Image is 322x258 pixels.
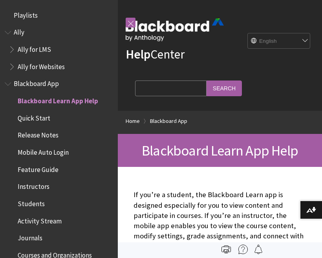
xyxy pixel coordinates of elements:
[248,33,311,49] select: Site Language Selector
[18,232,42,242] span: Journals
[221,245,231,254] img: Print
[14,26,24,37] span: Ally
[238,245,248,254] img: More help
[18,94,98,105] span: Blackboard Learn App Help
[18,60,65,71] span: Ally for Websites
[14,77,59,88] span: Blackboard App
[5,26,113,73] nav: Book outline for Anthology Ally Help
[18,112,50,122] span: Quick Start
[18,214,62,225] span: Activity Stream
[142,141,298,159] span: Blackboard Learn App Help
[18,129,59,139] span: Release Notes
[14,9,38,19] span: Playlists
[150,116,187,126] a: Blackboard App
[18,197,45,208] span: Students
[126,46,185,62] a: HelpCenter
[5,9,113,22] nav: Book outline for Playlists
[134,190,306,251] p: If you’re a student, the Blackboard Learn app is designed especially for you to view content and ...
[254,245,263,254] img: Follow this page
[18,163,59,174] span: Feature Guide
[126,116,140,126] a: Home
[126,18,224,41] img: Blackboard by Anthology
[18,43,51,53] span: Ally for LMS
[18,146,69,156] span: Mobile Auto Login
[18,180,49,191] span: Instructors
[207,81,242,96] input: Search
[126,46,150,62] strong: Help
